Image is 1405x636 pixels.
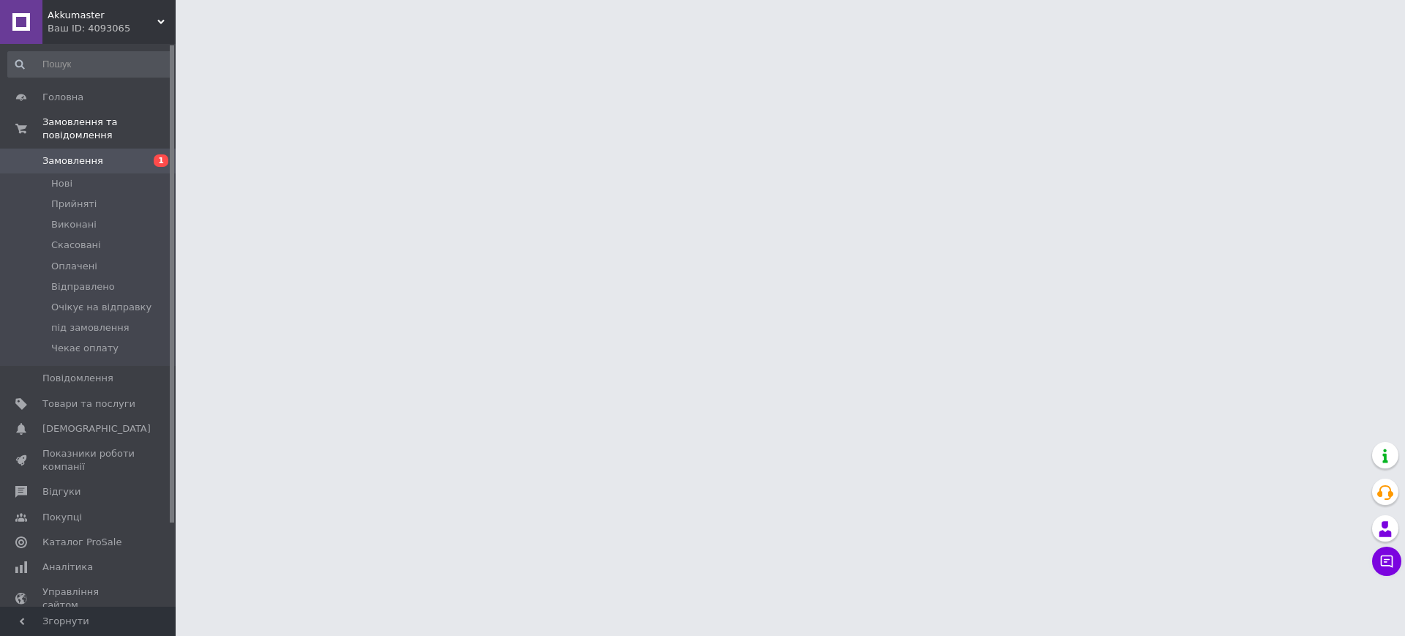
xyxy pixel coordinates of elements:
span: Товари та послуги [42,397,135,411]
span: Каталог ProSale [42,536,121,549]
span: Аналітика [42,561,93,574]
span: Замовлення [42,154,103,168]
span: Чекає оплату [51,342,119,355]
span: Повідомлення [42,372,113,385]
div: Ваш ID: 4093065 [48,22,176,35]
input: Пошук [7,51,173,78]
span: Оплачені [51,260,97,273]
span: [DEMOGRAPHIC_DATA] [42,422,151,435]
span: Головна [42,91,83,104]
span: Виконані [51,218,97,231]
span: Прийняті [51,198,97,211]
span: Покупці [42,511,82,524]
span: Управління сайтом [42,586,135,612]
span: Відправлено [51,280,115,293]
span: під замовлення [51,321,130,334]
span: Нові [51,177,72,190]
span: Показники роботи компанії [42,447,135,474]
button: Чат з покупцем [1372,547,1401,576]
span: Відгуки [42,485,80,498]
span: Замовлення та повідомлення [42,116,176,142]
span: 1 [154,154,168,167]
span: Akkumaster [48,9,157,22]
span: Очікує на відправку [51,301,151,314]
span: Скасовані [51,239,101,252]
